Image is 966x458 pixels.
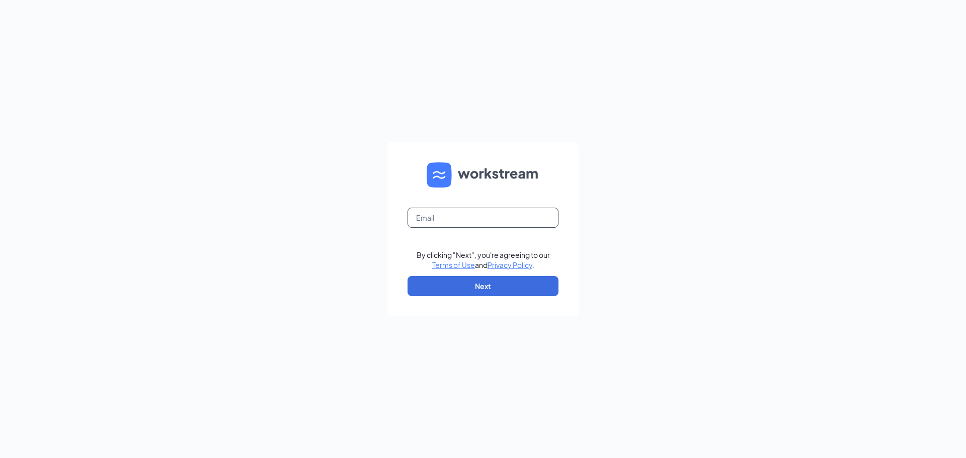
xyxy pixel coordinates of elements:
[488,260,532,269] a: Privacy Policy
[408,276,558,296] button: Next
[408,208,558,228] input: Email
[432,260,475,269] a: Terms of Use
[427,162,539,188] img: WS logo and Workstream text
[417,250,550,270] div: By clicking "Next", you're agreeing to our and .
